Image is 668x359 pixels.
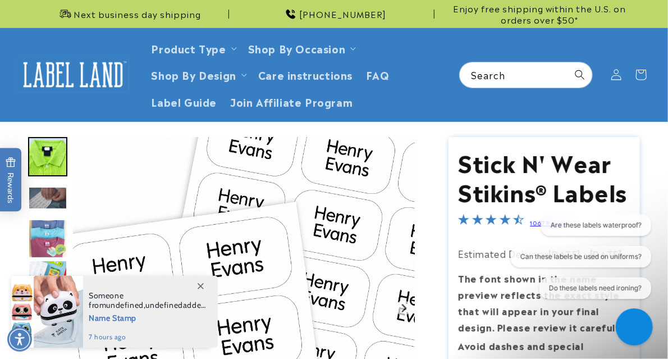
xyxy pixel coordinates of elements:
[145,35,241,61] summary: Product Type
[396,301,411,316] button: Next slide
[152,67,236,82] a: Shop By Design
[230,95,353,108] span: Join Affiliate Program
[458,271,627,333] strong: The font shown in the name preview reflects the exact style that will appear in your final design...
[251,61,359,88] a: Care instructions
[28,137,67,176] div: Go to slide 2
[28,219,67,258] img: Stick N' Wear® Labels - Label Land
[74,8,202,20] span: Next business day shipping
[300,8,387,20] span: [PHONE_NUMBER]
[501,215,657,308] iframe: Gorgias live chat conversation starters
[458,246,630,262] p: Estimated Delivery:
[366,68,390,81] span: FAQ
[7,327,32,352] div: Accessibility Menu
[439,3,640,25] span: Enjoy free shipping within the U.S. on orders over $50*
[28,260,67,299] img: Stick N' Wear® Labels - Label Land
[223,88,359,115] a: Join Affiliate Program
[89,332,206,342] span: 7 hours ago
[248,42,346,54] span: Shop By Occasion
[568,62,592,87] button: Search
[28,260,67,299] div: Go to slide 5
[145,61,251,88] summary: Shop By Design
[106,300,143,310] span: undefined
[13,53,134,96] a: Label Land
[28,187,67,210] img: null
[28,137,67,176] img: Stick N' Wear® Labels - Label Land
[258,68,353,81] span: Care instructions
[458,147,630,206] h1: Stick N' Wear Stikins® Labels
[241,35,361,61] summary: Shop By Occasion
[28,178,67,217] div: Go to slide 3
[145,88,224,115] a: Label Guide
[89,291,206,310] span: Someone from , added this product to their cart.
[28,219,67,258] div: Go to slide 4
[612,306,657,348] iframe: Gorgias live chat messenger
[17,57,129,92] img: Label Land
[89,310,206,324] span: Name Stamp
[6,157,16,203] span: Rewards
[458,215,524,229] span: 4.7-star overall rating
[145,300,182,310] span: undefined
[359,61,396,88] a: FAQ
[152,40,226,56] a: Product Type
[152,95,217,108] span: Label Guide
